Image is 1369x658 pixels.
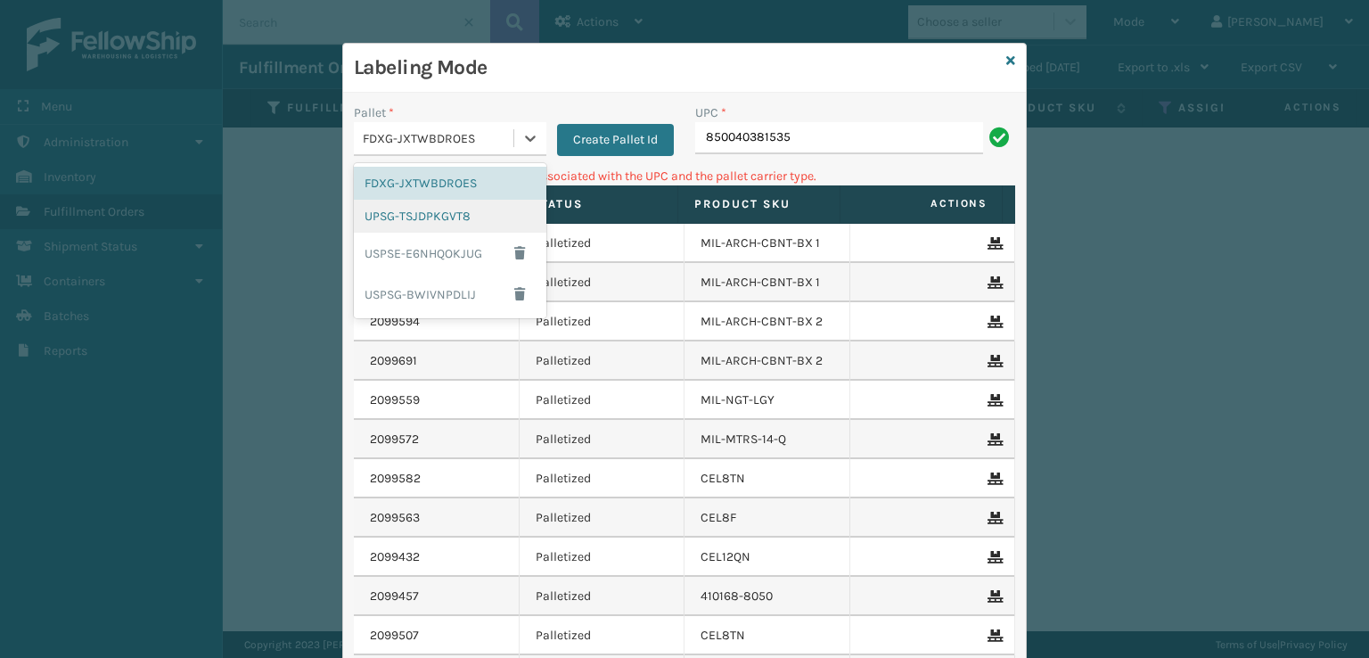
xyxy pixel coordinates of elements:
a: 2099559 [370,391,420,409]
i: Remove From Pallet [988,590,998,603]
p: Can't find any fulfillment orders associated with the UPC and the pallet carrier type. [354,167,1015,185]
td: MIL-ARCH-CBNT-BX 1 [684,224,850,263]
i: Remove From Pallet [988,433,998,446]
label: UPC [695,103,726,122]
i: Remove From Pallet [988,473,998,485]
i: Remove From Pallet [988,551,998,563]
td: Palletized [520,577,685,616]
a: 2099572 [370,431,419,448]
td: CEL8TN [684,616,850,655]
label: Status [532,196,661,212]
td: CEL8F [684,498,850,538]
i: Remove From Pallet [988,394,998,407]
td: MIL-ARCH-CBNT-BX 2 [684,302,850,341]
td: Palletized [520,459,685,498]
div: USPSE-E6NHQOKJUG [354,233,546,274]
a: 2099691 [370,352,417,370]
td: MIL-NGT-LGY [684,381,850,420]
button: Create Pallet Id [557,124,674,156]
div: UPSG-TSJDPKGVT8 [354,200,546,233]
span: Actions [846,189,998,218]
td: Palletized [520,381,685,420]
td: Palletized [520,616,685,655]
td: MIL-MTRS-14-Q [684,420,850,459]
td: 410168-8050 [684,577,850,616]
div: USPSG-BWIVNPDLIJ [354,274,546,315]
i: Remove From Pallet [988,237,998,250]
td: Palletized [520,498,685,538]
div: FDXG-JXTWBDROES [354,167,546,200]
td: Palletized [520,538,685,577]
i: Remove From Pallet [988,276,998,289]
i: Remove From Pallet [988,512,998,524]
a: 2099563 [370,509,420,527]
div: FDXG-JXTWBDROES [363,129,515,148]
label: Pallet [354,103,394,122]
td: Palletized [520,341,685,381]
label: Product SKU [694,196,824,212]
i: Remove From Pallet [988,316,998,328]
i: Remove From Pallet [988,629,998,642]
td: CEL12QN [684,538,850,577]
a: 2099507 [370,627,419,645]
td: MIL-ARCH-CBNT-BX 1 [684,263,850,302]
td: Palletized [520,302,685,341]
td: CEL8TN [684,459,850,498]
td: Palletized [520,224,685,263]
a: 2099594 [370,313,420,331]
h3: Labeling Mode [354,54,999,81]
td: Palletized [520,420,685,459]
i: Remove From Pallet [988,355,998,367]
a: 2099432 [370,548,420,566]
td: MIL-ARCH-CBNT-BX 2 [684,341,850,381]
a: 2099582 [370,470,421,488]
td: Palletized [520,263,685,302]
a: 2099457 [370,588,419,605]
